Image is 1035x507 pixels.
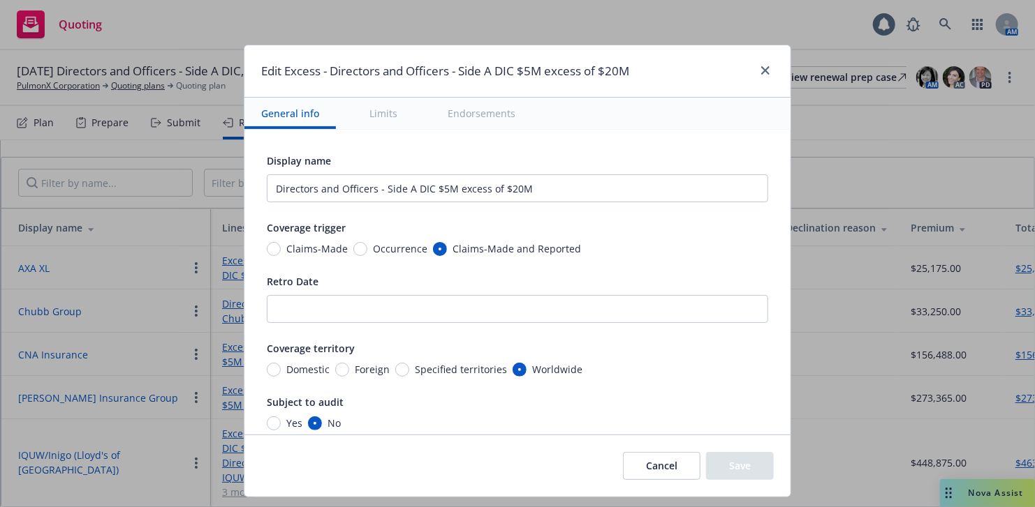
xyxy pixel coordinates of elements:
[433,242,447,256] input: Claims-Made and Reported
[286,362,330,377] span: Domestic
[355,362,390,377] span: Foreign
[267,275,318,288] span: Retro Date
[353,242,367,256] input: Occurrence
[513,363,527,377] input: Worldwide
[267,342,355,355] span: Coverage territory
[244,98,336,129] button: General info
[267,221,346,234] span: Coverage trigger
[267,363,281,377] input: Domestic
[353,98,414,129] button: Limits
[286,416,302,430] span: Yes
[415,362,507,377] span: Specified territories
[267,242,281,256] input: Claims-Made
[286,241,348,256] span: Claims-Made
[267,395,344,409] span: Subject to audit
[532,362,582,377] span: Worldwide
[623,452,700,480] button: Cancel
[373,241,427,256] span: Occurrence
[308,416,322,430] input: No
[261,62,629,80] h1: Edit Excess - Directors and Officers - Side A DIC $5M excess of $20M
[335,363,349,377] input: Foreign
[395,363,409,377] input: Specified territories
[453,241,581,256] span: Claims-Made and Reported
[267,154,331,167] span: Display name
[267,416,281,430] input: Yes
[757,62,774,79] a: close
[328,416,341,430] span: No
[431,98,532,129] button: Endorsements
